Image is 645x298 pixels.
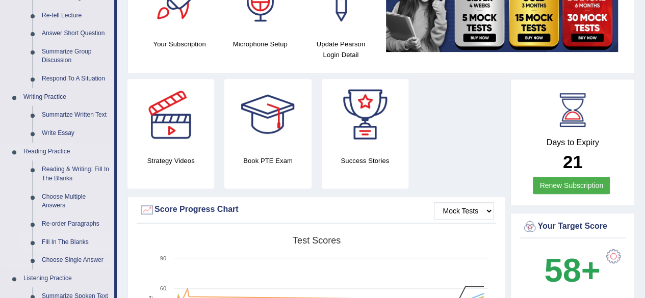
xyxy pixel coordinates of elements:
[37,7,114,25] a: Re-tell Lecture
[533,177,610,194] a: Renew Subscription
[224,155,311,166] h4: Book PTE Exam
[37,188,114,215] a: Choose Multiple Answers
[322,155,408,166] h4: Success Stories
[160,255,166,261] text: 90
[37,215,114,233] a: Re-order Paragraphs
[293,235,341,246] tspan: Test scores
[139,202,494,218] div: Score Progress Chart
[127,155,214,166] h4: Strategy Videos
[305,39,376,60] h4: Update Pearson Login Detail
[37,124,114,143] a: Write Essay
[563,152,583,172] b: 21
[225,39,295,49] h4: Microphone Setup
[522,219,623,234] div: Your Target Score
[37,251,114,269] a: Choose Single Answer
[37,233,114,252] a: Fill In The Blanks
[19,88,114,106] a: Writing Practice
[37,160,114,187] a: Reading & Writing: Fill In The Blanks
[37,24,114,43] a: Answer Short Question
[522,138,623,147] h4: Days to Expiry
[37,106,114,124] a: Summarize Written Text
[19,269,114,288] a: Listening Practice
[37,43,114,70] a: Summarize Group Discussion
[144,39,215,49] h4: Your Subscription
[37,70,114,88] a: Respond To A Situation
[19,143,114,161] a: Reading Practice
[544,252,600,289] b: 58+
[160,285,166,291] text: 60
